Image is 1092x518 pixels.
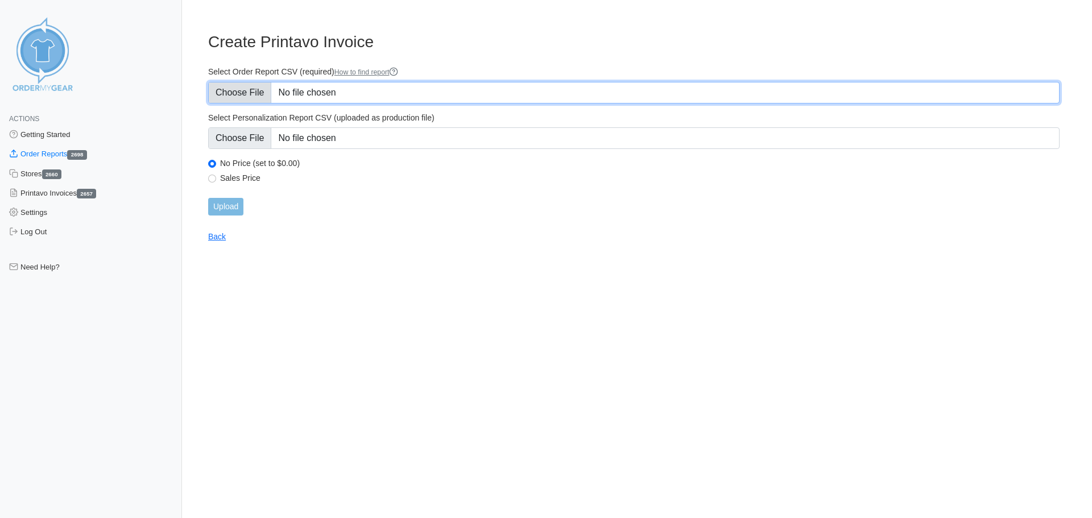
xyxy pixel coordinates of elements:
[9,115,39,123] span: Actions
[208,67,1060,77] label: Select Order Report CSV (required)
[220,173,1060,183] label: Sales Price
[77,189,96,198] span: 2657
[208,32,1060,52] h3: Create Printavo Invoice
[334,68,399,76] a: How to find report
[67,150,86,160] span: 2698
[208,113,1060,123] label: Select Personalization Report CSV (uploaded as production file)
[42,169,61,179] span: 2660
[208,232,226,241] a: Back
[220,158,1060,168] label: No Price (set to $0.00)
[208,198,243,216] input: Upload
